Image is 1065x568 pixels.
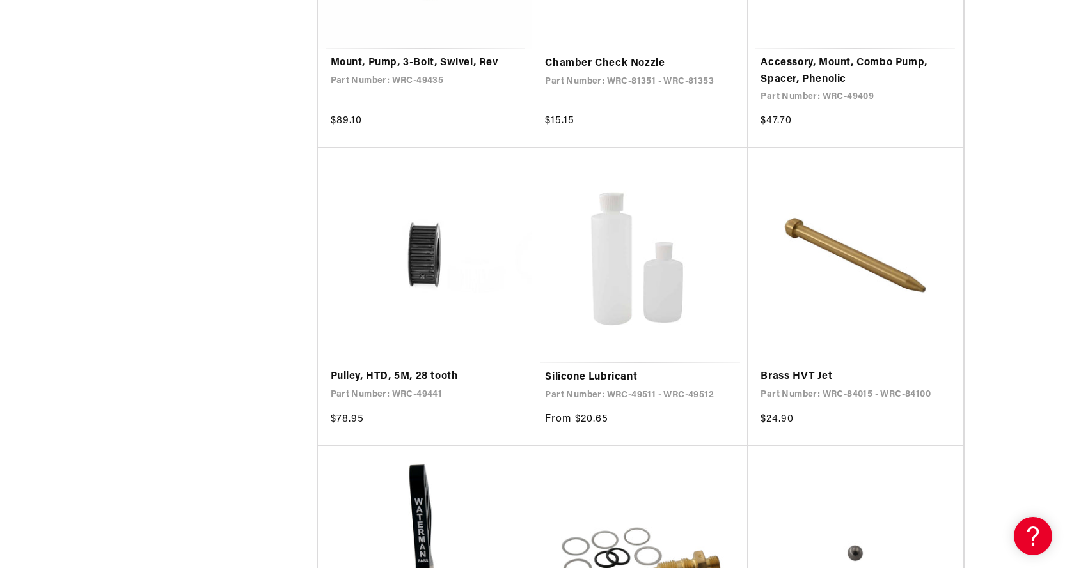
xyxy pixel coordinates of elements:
[331,55,520,72] a: Mount, Pump, 3-Bolt, Swivel, Rev
[761,369,950,385] a: Brass HVT Jet
[545,369,735,386] a: Silicone Lubricant
[761,55,950,88] a: Accessory, Mount, Combo Pump, Spacer, Phenolic
[331,369,520,385] a: Pulley, HTD, 5M, 28 tooth
[545,56,735,72] a: Chamber Check Nozzle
